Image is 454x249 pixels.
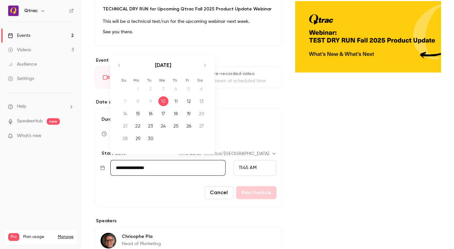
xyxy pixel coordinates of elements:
[184,96,194,106] div: 12
[196,109,207,118] div: 20
[119,95,132,107] td: Not available. Sunday, September 7, 2025
[170,83,182,95] td: Not available. Thursday, September 4, 2025
[182,120,195,132] td: Friday, September 26, 2025
[103,18,274,25] p: This will be a technical test/run for the upcoming webinar next week.
[66,133,74,139] iframe: Noticeable Trigger
[8,103,74,110] li: help-dropdown-opener
[146,109,156,118] div: 16
[158,121,168,131] div: 24
[158,109,168,118] div: 17
[182,107,195,120] td: Friday, September 19, 2025
[58,234,73,240] a: Manage
[146,121,156,131] div: 23
[132,132,144,145] td: Monday, September 29, 2025
[8,47,31,53] div: Videos
[119,132,132,145] td: Sunday, September 28, 2025
[172,78,177,83] small: Th
[120,133,130,143] div: 28
[157,83,170,95] td: Not available. Wednesday, September 3, 2025
[122,241,161,247] p: Head of Marketing
[110,56,214,151] div: Calendar
[146,96,156,106] div: 9
[186,78,189,83] small: Fr
[146,84,156,94] div: 2
[120,96,130,106] div: 7
[132,107,144,120] td: Monday, September 15, 2025
[182,83,195,95] td: Not available. Friday, September 5, 2025
[147,78,151,83] small: Tu
[122,233,161,240] p: Chrisophe Pla
[8,6,19,16] img: Qtrac
[133,133,143,143] div: 29
[47,118,60,125] span: new
[110,160,226,176] input: Tue, Feb 17, 2026
[144,95,157,107] td: Not available. Tuesday, September 9, 2025
[95,99,282,105] label: Date and time
[157,120,170,132] td: Wednesday, September 24, 2025
[171,84,181,94] div: 4
[157,95,170,107] td: Selected. Wednesday, September 10, 2025
[95,218,282,224] label: Speakers
[195,95,208,107] td: Saturday, September 13, 2025
[170,107,182,120] td: Thursday, September 18, 2025
[103,6,274,12] p: TECHNICAL DRY RUN for Upcoming Qtrac Fall 2025 Product Update Webinar
[195,83,208,95] td: Not available. Saturday, September 6, 2025
[195,120,208,132] td: Saturday, September 27, 2025
[100,116,276,123] label: Duration
[171,109,181,118] div: 18
[197,78,203,83] small: Sa
[144,132,157,145] td: Tuesday, September 30, 2025
[8,61,37,68] div: Audience
[24,8,38,14] h6: Qtrac
[155,62,171,68] strong: [DATE]
[144,120,157,132] td: Tuesday, September 23, 2025
[171,121,181,131] div: 25
[233,160,276,176] div: From
[196,84,207,94] div: 6
[190,66,282,88] div: Pre-recorded videoStream at scheduled time
[133,121,143,131] div: 22
[17,118,43,125] a: SpeakerHub
[159,78,165,83] small: We
[17,132,41,139] span: What's new
[8,233,19,241] span: Pro
[170,120,182,132] td: Thursday, September 25, 2025
[121,78,126,83] small: Su
[133,78,139,83] small: Mo
[184,109,194,118] div: 19
[101,233,116,248] img: Chrisophe Pla
[184,84,194,94] div: 5
[182,95,195,107] td: Friday, September 12, 2025
[158,84,168,94] div: 3
[120,121,130,131] div: 21
[103,28,274,36] p: See you there.
[144,83,157,95] td: Not available. Tuesday, September 2, 2025
[120,109,130,118] div: 14
[196,96,207,106] div: 13
[211,78,274,84] div: Stream at scheduled time
[100,150,126,157] p: Start date
[133,96,143,106] div: 8
[23,234,54,240] span: Plan usage
[144,107,157,120] td: Tuesday, September 16, 2025
[170,95,182,107] td: Thursday, September 11, 2025
[196,121,207,131] div: 27
[95,57,282,64] p: Event type
[132,83,144,95] td: Not available. Monday, September 1, 2025
[184,121,194,131] div: 26
[133,109,143,118] div: 15
[211,70,274,77] div: Pre-recorded video
[146,133,156,143] div: 30
[132,95,144,107] td: Not available. Monday, September 8, 2025
[204,150,276,157] div: America/[GEOGRAPHIC_DATA]
[204,186,233,199] button: Cancel
[239,165,256,170] span: 11:45 AM
[158,96,168,106] div: 10
[17,103,26,110] span: Help
[195,107,208,120] td: Saturday, September 20, 2025
[132,120,144,132] td: Monday, September 22, 2025
[133,84,143,94] div: 1
[119,107,132,120] td: Sunday, September 14, 2025
[157,107,170,120] td: Wednesday, September 17, 2025
[119,120,132,132] td: Sunday, September 21, 2025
